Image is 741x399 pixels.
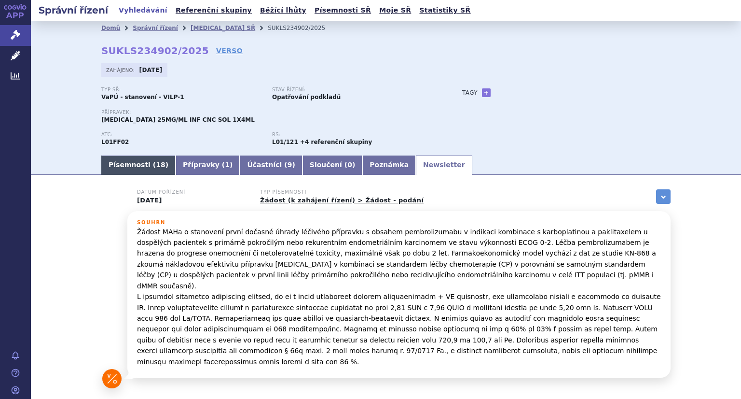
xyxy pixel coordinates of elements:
[101,45,209,57] strong: SUKLS234902/2025
[106,66,137,74] span: Zahájeno:
[137,197,248,204] p: [DATE]
[347,161,352,169] span: 0
[101,87,262,93] p: Typ SŘ:
[272,87,433,93] p: Stav řízení:
[116,4,170,17] a: Vyhledávání
[137,227,661,367] p: Žádost MAHa o stanovení první dočasné úhrady léčivého přípravku s obsahem pembrolizumabu v indika...
[462,87,478,99] h3: Tagy
[302,156,362,175] a: Sloučení (0)
[101,132,262,138] p: ATC:
[482,88,491,97] a: +
[257,4,309,17] a: Běžící lhůty
[656,189,671,204] a: zobrazit vše
[268,21,338,35] li: SUKLS234902/2025
[101,25,120,31] a: Domů
[156,161,165,169] span: 18
[416,4,473,17] a: Statistiky SŘ
[101,110,443,115] p: Přípravek:
[362,156,416,175] a: Poznámka
[101,116,255,123] span: [MEDICAL_DATA] 25MG/ML INF CNC SOL 1X4ML
[31,3,116,17] h2: Správní řízení
[176,156,240,175] a: Přípravky (1)
[137,189,248,195] h3: Datum pořízení
[272,132,433,138] p: RS:
[300,139,372,145] strong: +4 referenční skupiny
[260,189,424,195] h3: Typ písemnosti
[191,25,255,31] a: [MEDICAL_DATA] SŘ
[416,156,472,175] a: Newsletter
[225,161,230,169] span: 1
[101,156,176,175] a: Písemnosti (18)
[240,156,302,175] a: Účastníci (9)
[312,4,374,17] a: Písemnosti SŘ
[173,4,255,17] a: Referenční skupiny
[376,4,414,17] a: Moje SŘ
[272,139,298,145] strong: pembrolizumab
[139,67,163,73] strong: [DATE]
[101,94,184,100] strong: VaPÚ - stanovení - VILP-1
[137,220,661,226] h3: Souhrn
[101,139,129,145] strong: PEMBROLIZUMAB
[272,94,341,100] strong: Opatřování podkladů
[288,161,292,169] span: 9
[216,46,243,56] a: VERSO
[133,25,178,31] a: Správní řízení
[260,197,424,204] a: Žádost (k zahájení řízení) > Žádost - podání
